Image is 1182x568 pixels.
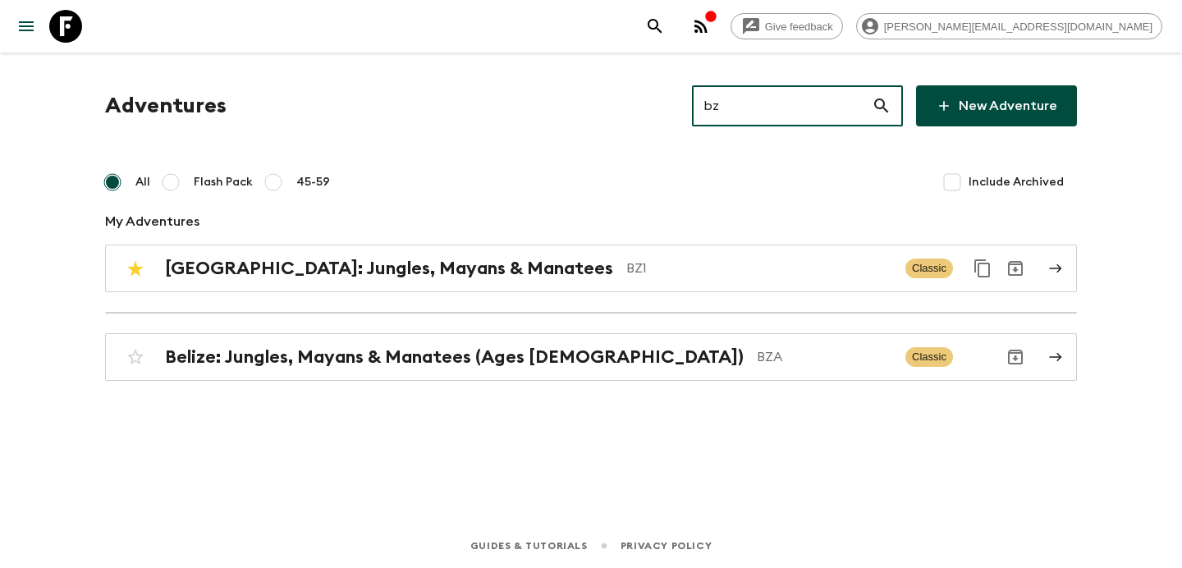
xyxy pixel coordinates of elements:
[639,10,671,43] button: search adventures
[165,346,744,368] h2: Belize: Jungles, Mayans & Manatees (Ages [DEMOGRAPHIC_DATA])
[692,83,872,129] input: e.g. AR1, Argentina
[165,258,613,279] h2: [GEOGRAPHIC_DATA]: Jungles, Mayans & Manatees
[905,347,953,367] span: Classic
[875,21,1161,33] span: [PERSON_NAME][EMAIL_ADDRESS][DOMAIN_NAME]
[969,174,1064,190] span: Include Archived
[757,347,892,367] p: BZA
[105,212,1077,231] p: My Adventures
[296,174,330,190] span: 45-59
[621,537,712,555] a: Privacy Policy
[626,259,892,278] p: BZ1
[905,259,953,278] span: Classic
[105,89,227,122] h1: Adventures
[756,21,842,33] span: Give feedback
[135,174,150,190] span: All
[731,13,843,39] a: Give feedback
[10,10,43,43] button: menu
[999,252,1032,285] button: Archive
[105,333,1077,381] a: Belize: Jungles, Mayans & Manatees (Ages [DEMOGRAPHIC_DATA])BZAClassicArchive
[194,174,253,190] span: Flash Pack
[916,85,1077,126] a: New Adventure
[999,341,1032,373] button: Archive
[470,537,588,555] a: Guides & Tutorials
[105,245,1077,292] a: [GEOGRAPHIC_DATA]: Jungles, Mayans & ManateesBZ1ClassicDuplicate for 45-59Archive
[966,252,999,285] button: Duplicate for 45-59
[856,13,1162,39] div: [PERSON_NAME][EMAIL_ADDRESS][DOMAIN_NAME]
